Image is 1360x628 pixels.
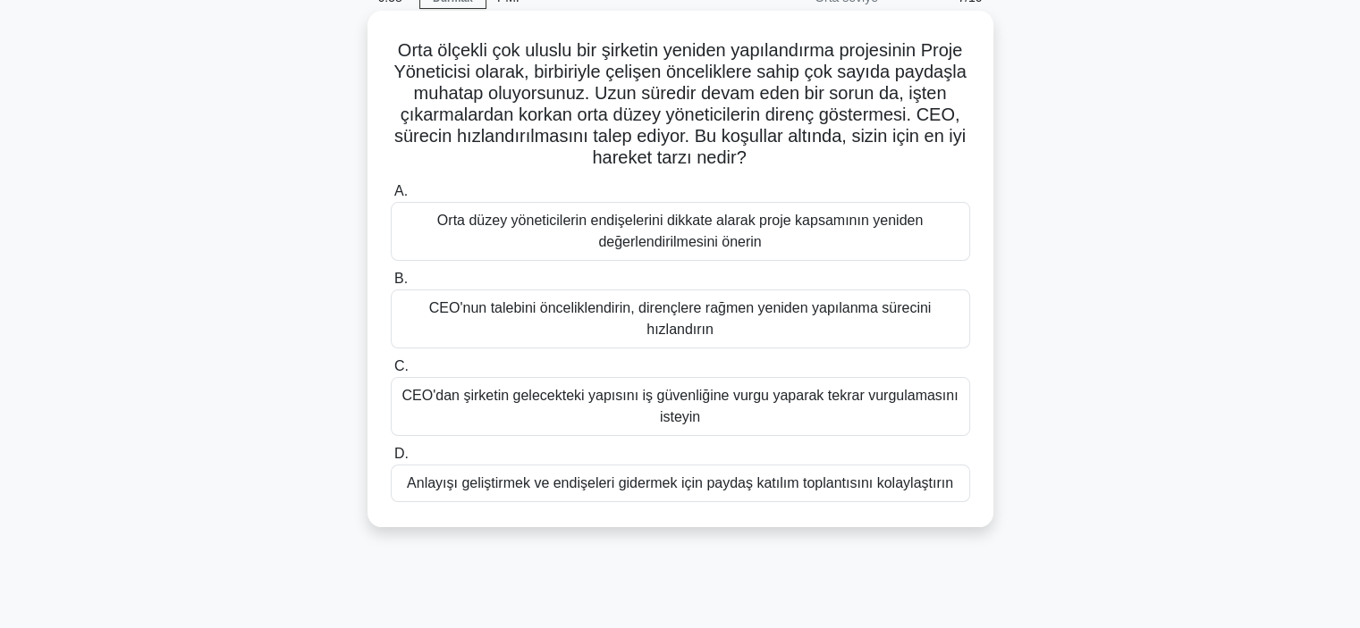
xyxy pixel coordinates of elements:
[407,475,953,490] font: Anlayışı geliştirmek ve endişeleri gidermek için paydaş katılım toplantısını kolaylaştırın
[429,300,932,337] font: CEO'nun talebini önceliklendirin, dirençlere rağmen yeniden yapılanma sürecini hızlandırın
[437,213,923,249] font: Orta düzey yöneticilerin endişelerini dikkate alarak proje kapsamının yeniden değerlendirilmesini...
[394,358,409,373] font: C.
[401,388,958,424] font: CEO'dan şirketin gelecekteki yapısını iş güvenliğine vurgu yaparak tekrar vurgulamasını isteyin
[393,40,966,167] font: Orta ölçekli çok uluslu bir şirketin yeniden yapılandırma projesinin Proje Yöneticisi olarak, bir...
[394,446,409,461] font: D.
[394,183,408,198] font: A.
[394,271,408,286] font: B.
